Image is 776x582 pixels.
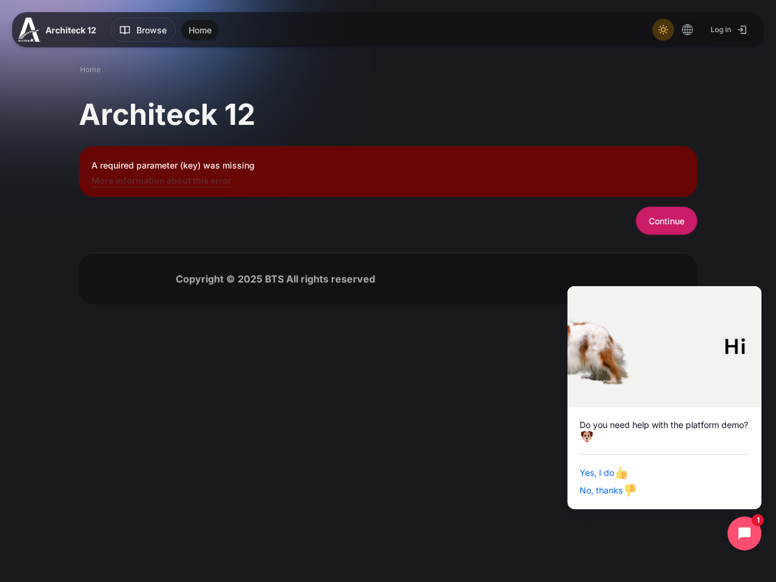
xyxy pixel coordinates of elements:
p: A required parameter (key) was missing [92,159,684,172]
h1: Architeck 12 [79,96,255,133]
div: Light Mode [654,21,672,39]
button: Languages [677,19,698,41]
section: Content [79,96,697,235]
span: Browse [136,24,167,36]
a: Home [181,20,219,40]
a: Home [80,64,101,75]
a: More information about this error [92,175,232,186]
button: Browse [110,18,176,42]
button: Light Mode Dark Mode [652,19,674,41]
img: A12 [18,18,41,42]
span: Log in [711,19,731,41]
button: Continue [636,207,697,234]
a: Log in [701,19,758,41]
a: A12 A12 Architeck 12 [18,18,101,42]
span: Architeck 12 [45,24,96,36]
strong: Copyright © 2025 BTS All rights reserved [176,273,375,285]
nav: Navigation bar [79,62,697,78]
